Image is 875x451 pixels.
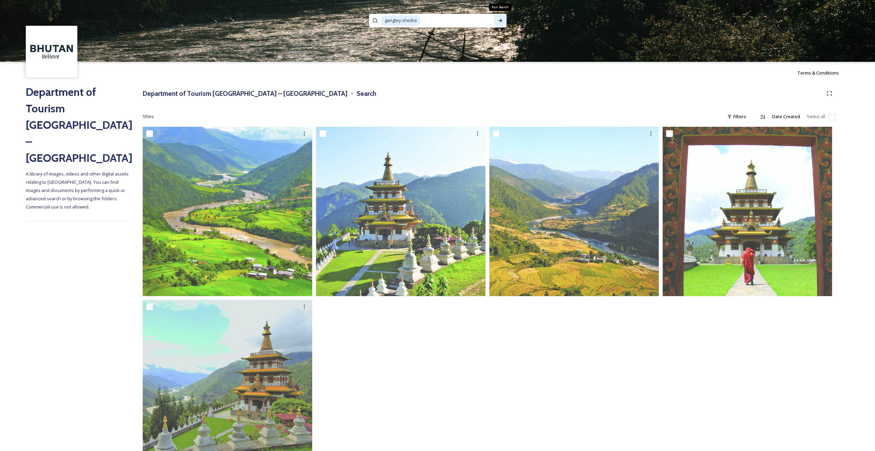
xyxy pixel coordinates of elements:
img: khamsumyull5.jpg [143,127,312,296]
img: BT_Logo_BB_Lockup_CMYK_High%2520Res.jpg [27,27,77,77]
img: khamsumyull4.jpg [489,127,659,296]
img: khamsumyull3.jpg [316,127,485,296]
h3: Search [357,89,376,99]
a: Terms & Conditions [797,69,849,77]
div: Run Search [489,3,511,11]
span: 5 file s [143,113,154,120]
span: gangtey shedra [381,15,420,25]
div: Filters [724,110,750,123]
span: A library of images, videos and other digital assets relating to [GEOGRAPHIC_DATA]. You can find ... [26,171,130,210]
span: Select all [807,113,825,120]
h3: Department of Tourism [GEOGRAPHIC_DATA] – [GEOGRAPHIC_DATA] [143,89,348,99]
div: Date Created [769,110,803,123]
h2: Department of Tourism [GEOGRAPHIC_DATA] – [GEOGRAPHIC_DATA] [26,84,129,166]
span: Terms & Conditions [797,70,839,76]
img: khamsumyull2.jpg [663,127,832,296]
